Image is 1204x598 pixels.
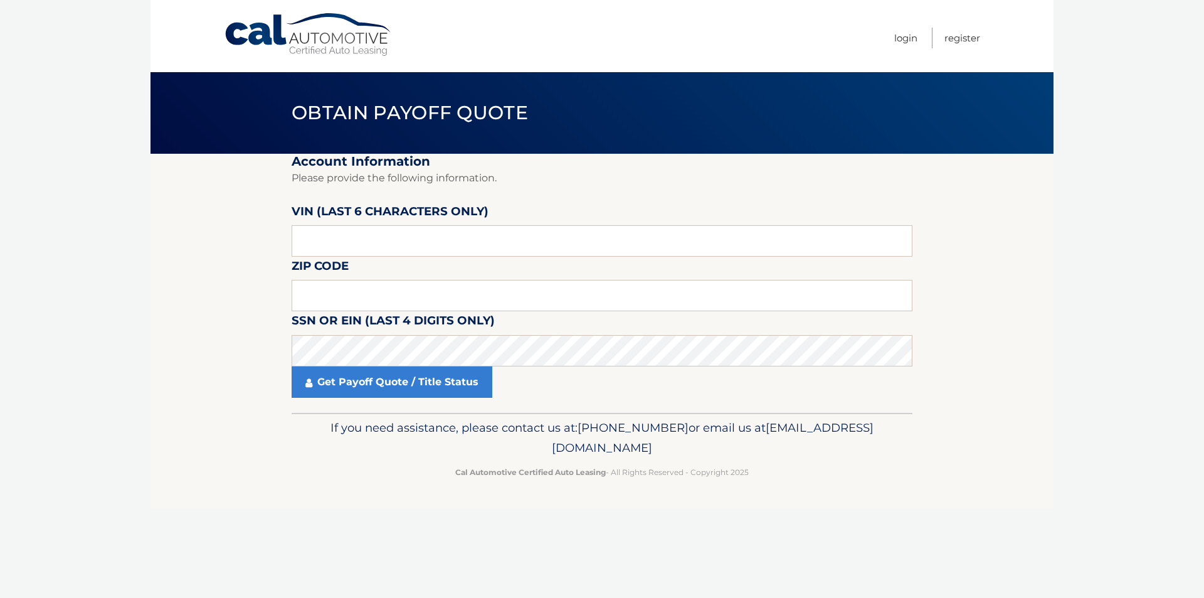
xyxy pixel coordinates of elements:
p: Please provide the following information. [292,169,912,187]
label: VIN (last 6 characters only) [292,202,488,225]
a: Register [944,28,980,48]
span: Obtain Payoff Quote [292,101,528,124]
label: Zip Code [292,257,349,280]
label: SSN or EIN (last 4 digits only) [292,311,495,334]
span: [PHONE_NUMBER] [578,420,689,435]
p: - All Rights Reserved - Copyright 2025 [300,466,904,479]
a: Cal Automotive [224,13,393,57]
strong: Cal Automotive Certified Auto Leasing [455,467,606,477]
a: Login [894,28,917,48]
a: Get Payoff Quote / Title Status [292,366,492,398]
p: If you need assistance, please contact us at: or email us at [300,418,904,458]
h2: Account Information [292,154,912,169]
